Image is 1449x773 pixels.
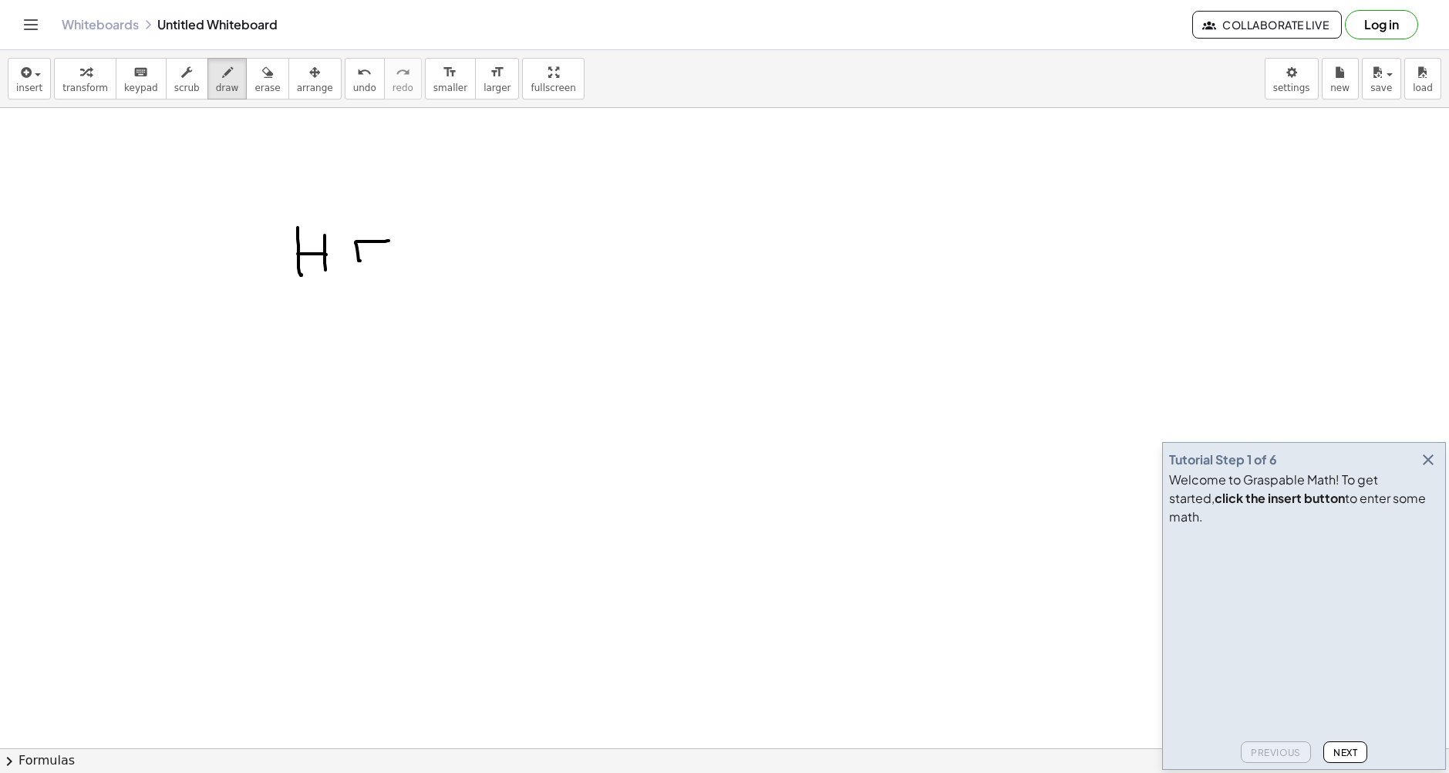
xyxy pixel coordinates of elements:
span: arrange [297,83,333,93]
button: Toggle navigation [19,12,43,37]
div: Tutorial Step 1 of 6 [1169,451,1277,469]
button: erase [246,58,288,100]
span: transform [62,83,108,93]
span: undo [353,83,376,93]
button: draw [207,58,248,100]
span: new [1330,83,1350,93]
span: load [1413,83,1433,93]
button: save [1362,58,1401,100]
span: erase [254,83,280,93]
i: redo [396,63,410,82]
b: click the insert button [1215,490,1345,506]
div: Welcome to Graspable Math! To get started, to enter some math. [1169,471,1439,526]
i: keyboard [133,63,148,82]
span: keypad [124,83,158,93]
span: draw [216,83,239,93]
span: fullscreen [531,83,575,93]
span: settings [1273,83,1310,93]
button: redoredo [384,58,422,100]
span: save [1370,83,1392,93]
button: Log in [1345,10,1418,39]
button: Next [1323,741,1367,763]
span: redo [393,83,413,93]
button: load [1404,58,1441,100]
button: fullscreen [522,58,584,100]
button: format_sizesmaller [425,58,476,100]
span: larger [484,83,511,93]
button: settings [1265,58,1319,100]
button: Collaborate Live [1192,11,1342,39]
span: scrub [174,83,200,93]
button: arrange [288,58,342,100]
button: new [1322,58,1359,100]
button: transform [54,58,116,100]
i: format_size [490,63,504,82]
span: Next [1333,747,1357,758]
button: insert [8,58,51,100]
button: format_sizelarger [475,58,519,100]
button: undoundo [345,58,385,100]
button: scrub [166,58,208,100]
a: Whiteboards [62,17,139,32]
i: undo [357,63,372,82]
button: keyboardkeypad [116,58,167,100]
i: format_size [443,63,457,82]
span: smaller [433,83,467,93]
span: Collaborate Live [1205,18,1329,32]
span: insert [16,83,42,93]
